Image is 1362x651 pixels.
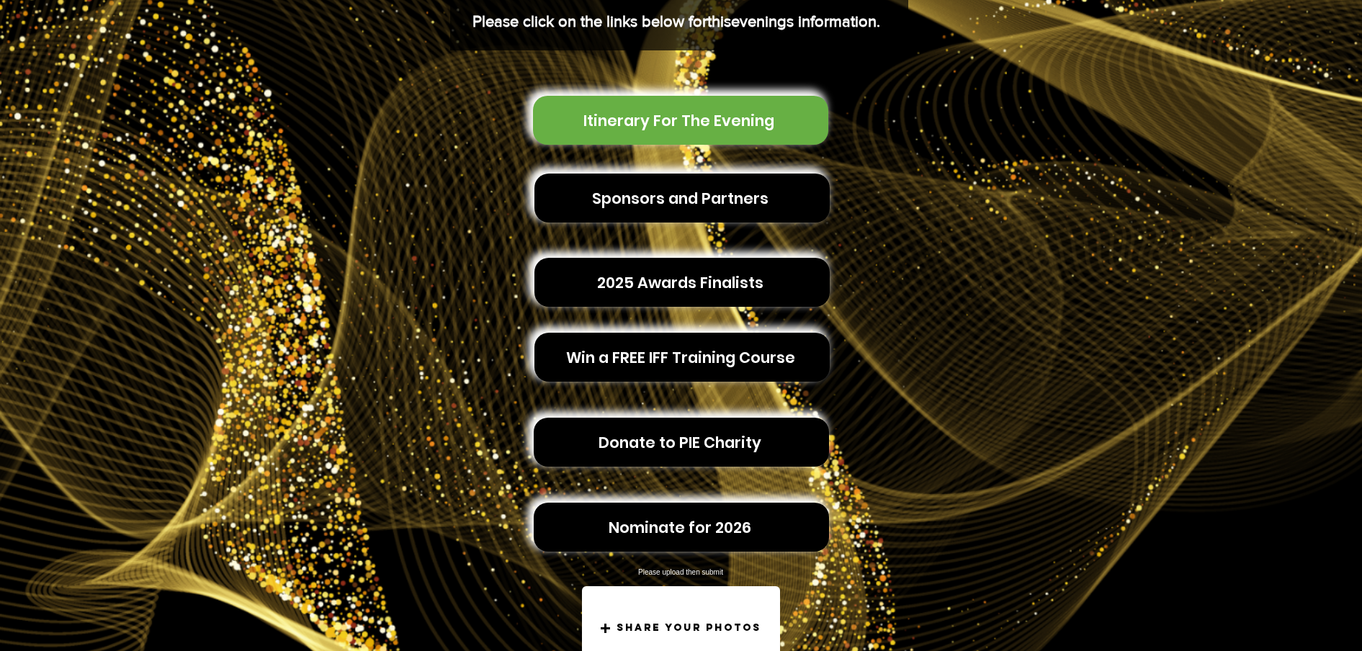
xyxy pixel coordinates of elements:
[583,109,774,132] span: Itinerary For The Evening
[534,418,829,467] a: Donate to PIE Charity
[597,271,763,294] span: 2025 Awards Finalists
[599,431,761,454] span: Donate to PIE Charity
[609,516,751,539] span: Nominate for 2026
[472,13,707,30] span: Please click on the links below for
[533,96,828,145] a: Itinerary For The Evening
[617,622,761,634] span: Share your photos
[582,569,780,576] label: Please upload then submit
[592,187,769,210] span: Sponsors and Partners
[534,333,830,382] a: Win a FREE IFF Training Course
[731,13,880,30] span: evenings information.
[534,258,830,307] a: 2025 Awards Finalists
[534,503,829,552] a: Nominate for 2026
[707,13,731,30] span: this
[534,174,830,223] a: Sponsors and Partners
[566,346,795,369] span: Win a FREE IFF Training Course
